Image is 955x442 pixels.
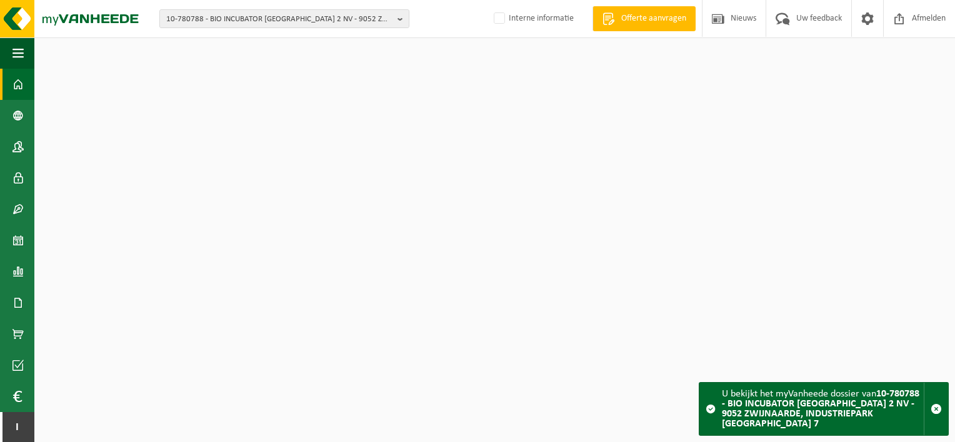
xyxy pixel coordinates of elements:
[166,10,392,29] span: 10-780788 - BIO INCUBATOR [GEOGRAPHIC_DATA] 2 NV - 9052 ZWIJNAARDE, INDUSTRIEPARK [GEOGRAPHIC_DAT...
[159,9,409,28] button: 10-780788 - BIO INCUBATOR [GEOGRAPHIC_DATA] 2 NV - 9052 ZWIJNAARDE, INDUSTRIEPARK [GEOGRAPHIC_DAT...
[722,383,924,435] div: U bekijkt het myVanheede dossier van
[491,9,574,28] label: Interne informatie
[618,12,689,25] span: Offerte aanvragen
[592,6,696,31] a: Offerte aanvragen
[722,389,919,429] strong: 10-780788 - BIO INCUBATOR [GEOGRAPHIC_DATA] 2 NV - 9052 ZWIJNAARDE, INDUSTRIEPARK [GEOGRAPHIC_DAT...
